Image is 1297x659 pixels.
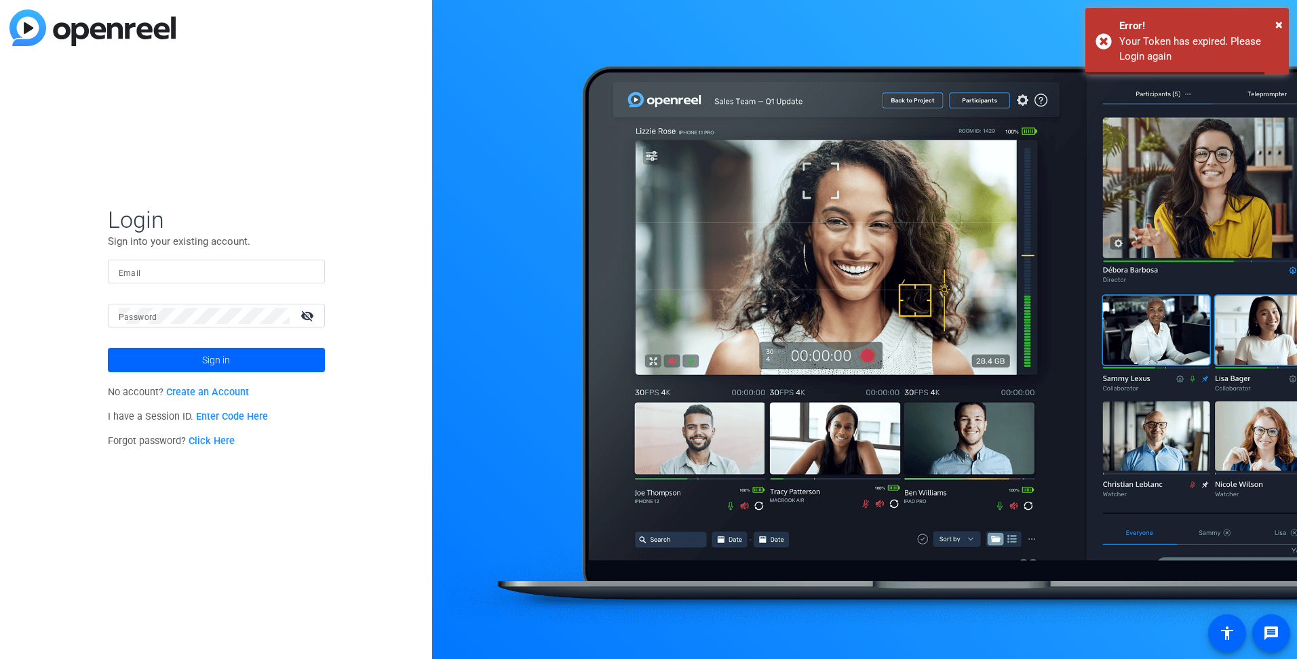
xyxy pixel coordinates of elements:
[292,306,325,325] mat-icon: visibility_off
[108,411,269,422] span: I have a Session ID.
[9,9,176,46] img: blue-gradient.svg
[166,386,249,398] a: Create an Account
[1275,14,1283,35] button: Close
[108,435,235,447] span: Forgot password?
[1263,625,1279,641] mat-icon: message
[189,435,235,447] a: Click Here
[1275,16,1283,33] span: ×
[108,348,325,372] button: Sign in
[1119,18,1279,34] div: Error!
[108,234,325,249] p: Sign into your existing account.
[119,268,141,278] mat-label: Email
[119,264,314,280] input: Enter Email Address
[119,313,157,322] mat-label: Password
[108,205,325,234] span: Login
[196,411,268,422] a: Enter Code Here
[202,343,230,377] span: Sign in
[1219,625,1235,641] mat-icon: accessibility
[108,386,250,398] span: No account?
[1119,34,1279,64] div: Your Token has expired. Please Login again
